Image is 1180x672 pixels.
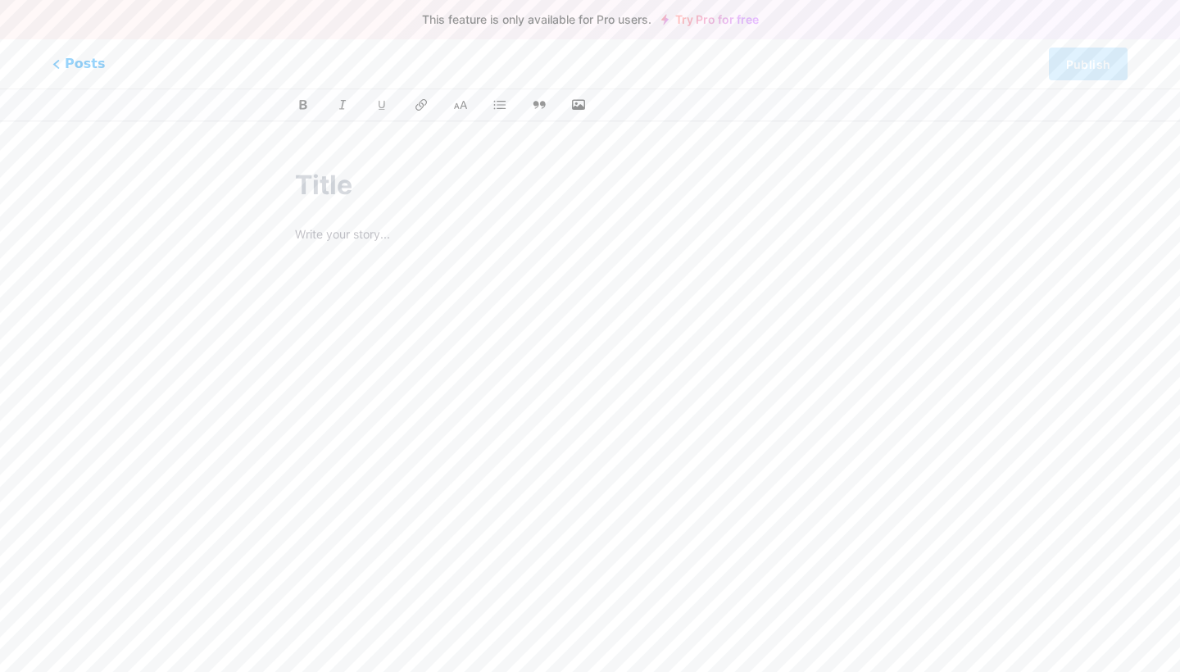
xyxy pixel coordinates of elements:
span: Posts [52,54,105,74]
a: Try Pro for free [661,13,759,26]
button: Publish [1049,48,1128,80]
span: This feature is only available for Pro users. [422,8,651,31]
span: Publish [1066,57,1110,71]
input: Title [295,166,885,205]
